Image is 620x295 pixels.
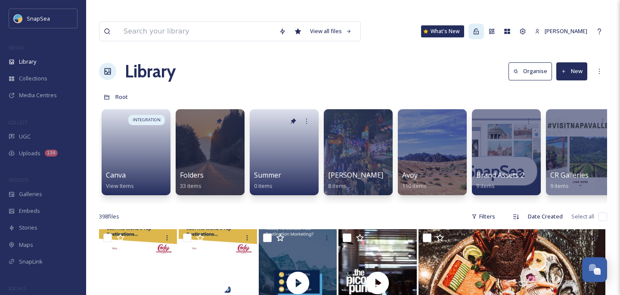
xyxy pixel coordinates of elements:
span: 33 items [180,182,201,190]
span: Avoy [402,170,418,180]
span: 398 file s [99,212,119,221]
span: [PERSON_NAME] [545,27,587,35]
span: WIDGETS [9,177,28,183]
span: COLLECT [9,119,27,126]
span: Galleries [19,190,42,198]
span: 9 items [476,182,495,190]
span: 8 items [328,182,347,190]
a: Summer0 items [254,171,281,190]
button: Organise [508,62,552,80]
a: Folders33 items [180,171,204,190]
a: Organise [508,62,556,80]
span: SnapLink [19,258,43,266]
a: What's New [421,25,464,37]
span: MEDIA [9,44,24,51]
span: 0 items [254,182,273,190]
div: Filters [467,208,499,225]
span: CR Galleries [550,170,589,180]
span: Folders [180,170,204,180]
span: Stories [19,224,37,232]
span: Media Centres [19,91,57,99]
span: 9 items [550,182,569,190]
span: Embeds [19,207,40,215]
a: Avoy110 items [402,171,427,190]
a: Brand Assets 29 items [476,171,524,190]
span: Library [19,58,36,66]
span: UGC [19,132,31,141]
button: Open Chat [582,257,607,282]
a: View all files [306,23,356,40]
span: Select all [571,212,594,221]
a: CR Galleries9 items [550,171,589,190]
span: SnapSea [27,15,50,22]
span: View Items [106,182,134,190]
span: Summer [254,170,281,180]
span: INTEGRATION [133,117,161,123]
div: 134 [45,150,58,157]
a: [PERSON_NAME]8 items [328,171,383,190]
span: Collections [19,74,47,83]
span: Maps [19,241,33,249]
span: 110 items [402,182,427,190]
span: SOCIALS [9,285,26,292]
span: Uploads [19,149,40,157]
input: Search your library [119,22,275,41]
a: Root [115,92,128,102]
span: Canva [106,170,126,180]
span: Brand Assets 2 [476,170,524,180]
img: snapsea-logo.png [14,14,22,23]
div: Date Created [524,208,567,225]
button: New [556,62,587,80]
a: INTEGRATIONCanvaView Items [99,105,173,195]
span: [PERSON_NAME] [328,170,383,180]
a: [PERSON_NAME] [530,23,592,40]
a: Library [125,58,176,84]
span: Root [115,93,128,101]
